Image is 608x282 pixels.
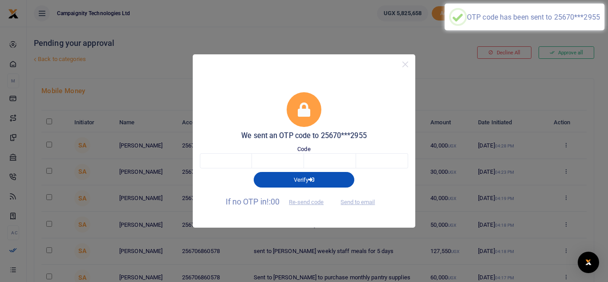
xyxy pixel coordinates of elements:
[467,13,600,21] div: OTP code has been sent to 25670***2955
[399,58,412,71] button: Close
[226,197,332,206] span: If no OTP in
[297,145,310,154] label: Code
[267,197,280,206] span: !:00
[254,172,354,187] button: Verify
[200,131,408,140] h5: We sent an OTP code to 25670***2955
[578,252,599,273] div: Open Intercom Messenger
